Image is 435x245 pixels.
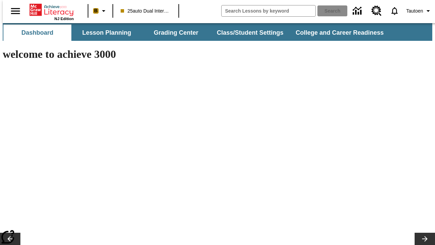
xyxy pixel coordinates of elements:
input: search field [222,5,315,16]
button: College and Career Readiness [290,24,389,41]
button: Dashboard [3,24,71,41]
div: SubNavbar [3,24,390,41]
button: Boost Class color is peach. Change class color [90,5,110,17]
span: NJ Edition [54,17,74,21]
a: Notifications [386,2,403,20]
div: SubNavbar [3,23,432,41]
a: Resource Center, Will open in new tab [367,2,386,20]
button: Open side menu [5,1,25,21]
span: 25auto Dual International [121,7,171,15]
button: Grading Center [142,24,210,41]
button: Lesson carousel, Next [415,233,435,245]
button: Lesson Planning [73,24,141,41]
h1: welcome to achieve 3000 [3,48,296,61]
div: Home [30,2,74,21]
span: B [94,6,98,15]
button: Class/Student Settings [211,24,289,41]
button: Profile/Settings [403,5,435,17]
a: Data Center [349,2,367,20]
span: Tautoen [406,7,423,15]
a: Home [30,3,74,17]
